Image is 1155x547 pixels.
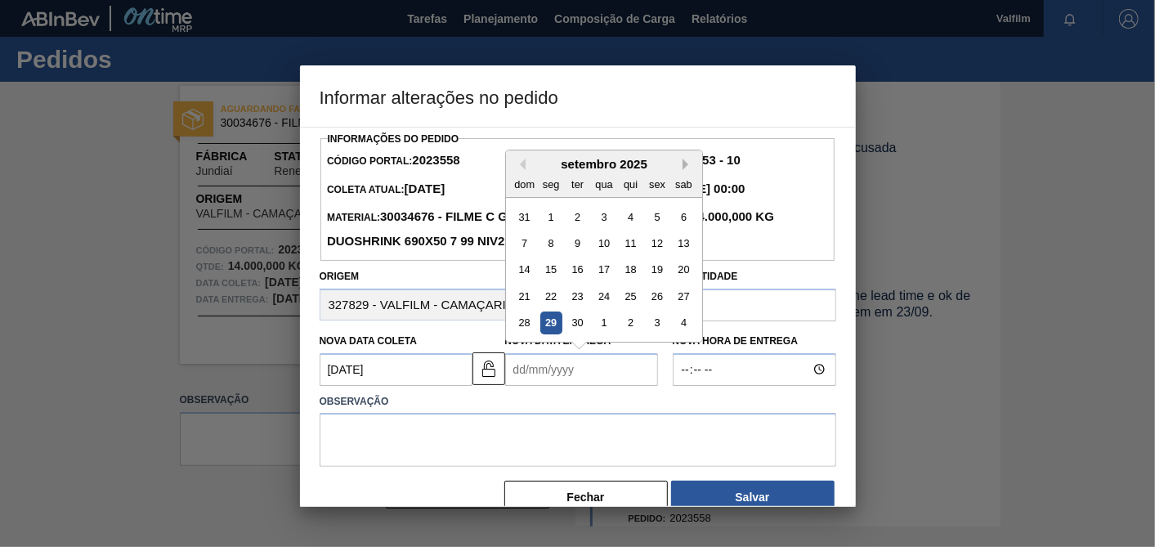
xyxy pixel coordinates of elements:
div: Choose quinta-feira, 2 de outubro de 2025 [619,312,641,334]
div: month 2025-09 [511,203,696,335]
div: dom [513,173,535,195]
div: Choose terça-feira, 16 de setembro de 2025 [566,258,588,280]
div: Choose terça-feira, 23 de setembro de 2025 [566,285,588,307]
strong: 14.000,000 KG [687,209,774,223]
label: Origem [320,271,360,282]
div: Choose sexta-feira, 3 de outubro de 2025 [646,312,668,334]
label: Observação [320,390,836,414]
input: dd/mm/yyyy [320,353,472,386]
label: Quantidade [673,271,738,282]
div: Choose segunda-feira, 8 de setembro de 2025 [539,232,562,254]
div: Choose domingo, 21 de setembro de 2025 [513,285,535,307]
label: Informações do Pedido [328,133,459,145]
button: Salvar [671,481,835,513]
div: Choose sábado, 6 de setembro de 2025 [672,205,694,227]
div: sex [646,173,668,195]
div: sab [672,173,694,195]
div: Choose sexta-feira, 26 de setembro de 2025 [646,285,668,307]
strong: 2023558 [412,153,459,167]
div: Choose terça-feira, 30 de setembro de 2025 [566,312,588,334]
div: ter [566,173,588,195]
div: Choose quarta-feira, 17 de setembro de 2025 [593,258,615,280]
button: Next Month [683,159,694,170]
div: Choose quarta-feira, 3 de setembro de 2025 [593,205,615,227]
span: Coleta Atual: [327,184,445,195]
div: Choose segunda-feira, 1 de setembro de 2025 [539,205,562,227]
h3: Informar alterações no pedido [300,65,856,128]
div: setembro 2025 [506,157,702,171]
div: Choose domingo, 31 de agosto de 2025 [513,205,535,227]
button: Previous Month [514,159,526,170]
div: Choose segunda-feira, 29 de setembro de 2025 [539,312,562,334]
div: Choose segunda-feira, 15 de setembro de 2025 [539,258,562,280]
div: Choose domingo, 14 de setembro de 2025 [513,258,535,280]
div: Choose terça-feira, 2 de setembro de 2025 [566,205,588,227]
div: Choose terça-feira, 9 de setembro de 2025 [566,232,588,254]
div: Choose quinta-feira, 18 de setembro de 2025 [619,258,641,280]
div: Choose domingo, 7 de setembro de 2025 [513,232,535,254]
div: Choose sábado, 20 de setembro de 2025 [672,258,694,280]
div: Choose segunda-feira, 22 de setembro de 2025 [539,285,562,307]
label: Nova Hora de Entrega [673,330,836,353]
img: unlocked [479,359,499,379]
label: Nova Data Entrega [505,335,611,347]
strong: [DATE] 00:00 [669,182,745,195]
div: seg [539,173,562,195]
div: Choose quinta-feira, 4 de setembro de 2025 [619,205,641,227]
strong: [DATE] [405,182,445,195]
div: Choose sexta-feira, 5 de setembro de 2025 [646,205,668,227]
div: qui [619,173,641,195]
div: Choose quinta-feira, 11 de setembro de 2025 [619,232,641,254]
button: Fechar [504,481,668,513]
div: Choose sábado, 4 de outubro de 2025 [672,312,694,334]
div: Choose domingo, 28 de setembro de 2025 [513,312,535,334]
input: dd/mm/yyyy [505,353,658,386]
div: Choose sexta-feira, 19 de setembro de 2025 [646,258,668,280]
div: Choose sexta-feira, 12 de setembro de 2025 [646,232,668,254]
strong: 30034676 - FILME C GCA DUOSHRINK 690X50 7 99 NIV25 [327,209,525,248]
span: Material: [327,212,525,248]
div: Choose quarta-feira, 10 de setembro de 2025 [593,232,615,254]
div: Choose sábado, 27 de setembro de 2025 [672,285,694,307]
label: Nova Data Coleta [320,335,418,347]
button: unlocked [472,352,505,385]
div: Choose quarta-feira, 1 de outubro de 2025 [593,312,615,334]
span: Código Portal: [327,155,460,167]
div: qua [593,173,615,195]
div: Choose sábado, 13 de setembro de 2025 [672,232,694,254]
div: Choose quinta-feira, 25 de setembro de 2025 [619,285,641,307]
div: Choose quarta-feira, 24 de setembro de 2025 [593,285,615,307]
